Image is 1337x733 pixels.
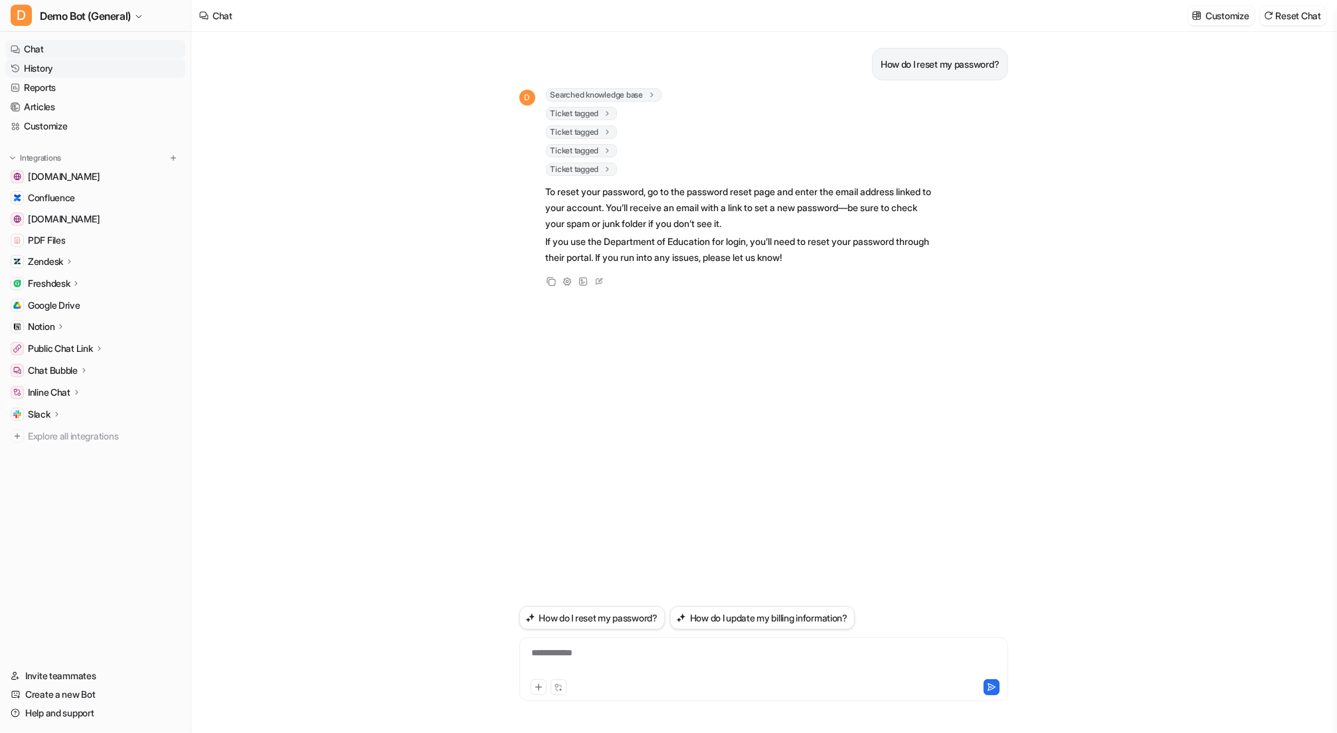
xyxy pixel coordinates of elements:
[546,107,618,120] span: Ticket tagged
[28,364,78,377] p: Chat Bubble
[5,78,185,97] a: Reports
[28,408,50,421] p: Slack
[5,151,65,165] button: Integrations
[1205,9,1249,23] p: Customize
[519,90,535,106] span: D
[1192,11,1202,21] img: customize
[13,345,21,353] img: Public Chat Link
[28,426,180,447] span: Explore all integrations
[5,685,185,704] a: Create a new Bot
[13,258,21,266] img: Zendesk
[519,606,665,629] button: How do I reset my password?
[5,667,185,685] a: Invite teammates
[546,144,618,157] span: Ticket tagged
[28,212,100,226] span: [DOMAIN_NAME]
[28,234,65,247] span: PDF Files
[169,153,178,163] img: menu_add.svg
[28,342,93,355] p: Public Chat Link
[5,231,185,250] a: PDF FilesPDF Files
[5,40,185,58] a: Chat
[13,410,21,418] img: Slack
[5,427,185,446] a: Explore all integrations
[13,194,21,202] img: Confluence
[5,98,185,116] a: Articles
[13,323,21,331] img: Notion
[28,191,75,204] span: Confluence
[546,88,662,102] span: Searched knowledge base
[40,7,131,25] span: Demo Bot (General)
[13,236,21,244] img: PDF Files
[1188,6,1254,25] button: Customize
[13,280,21,287] img: Freshdesk
[670,606,855,629] button: How do I update my billing information?
[5,704,185,722] a: Help and support
[5,296,185,315] a: Google DriveGoogle Drive
[20,153,61,163] p: Integrations
[5,210,185,228] a: www.airbnb.com[DOMAIN_NAME]
[213,9,232,23] div: Chat
[5,59,185,78] a: History
[5,117,185,135] a: Customize
[1264,11,1273,21] img: reset
[5,189,185,207] a: ConfluenceConfluence
[546,234,935,266] p: If you use the Department of Education for login, you’ll need to reset your password through thei...
[546,163,618,176] span: Ticket tagged
[13,173,21,181] img: www.atlassian.com
[28,277,70,290] p: Freshdesk
[546,125,618,139] span: Ticket tagged
[28,255,63,268] p: Zendesk
[881,56,999,72] p: How do I reset my password?
[13,366,21,374] img: Chat Bubble
[11,5,32,26] span: D
[13,388,21,396] img: Inline Chat
[28,320,54,333] p: Notion
[8,153,17,163] img: expand menu
[13,215,21,223] img: www.airbnb.com
[11,430,24,443] img: explore all integrations
[28,386,70,399] p: Inline Chat
[546,184,935,232] p: To reset your password, go to the password reset page and enter the email address linked to your ...
[1260,6,1326,25] button: Reset Chat
[5,167,185,186] a: www.atlassian.com[DOMAIN_NAME]
[28,299,80,312] span: Google Drive
[28,170,100,183] span: [DOMAIN_NAME]
[13,301,21,309] img: Google Drive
